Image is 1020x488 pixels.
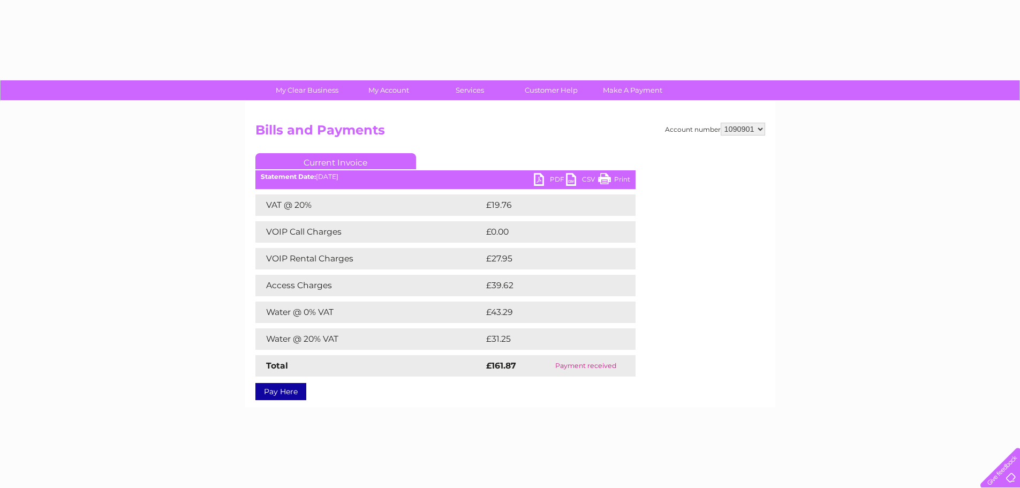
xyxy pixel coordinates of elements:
[255,383,306,400] a: Pay Here
[483,275,614,296] td: £39.62
[536,355,635,377] td: Payment received
[665,123,765,136] div: Account number
[255,302,483,323] td: Water @ 0% VAT
[255,328,483,350] td: Water @ 20% VAT
[255,173,636,181] div: [DATE]
[483,302,614,323] td: £43.29
[566,173,598,189] a: CSV
[255,248,483,269] td: VOIP Rental Charges
[255,153,416,169] a: Current Invoice
[588,80,677,100] a: Make A Payment
[483,194,613,216] td: £19.76
[266,361,288,371] strong: Total
[486,361,516,371] strong: £161.87
[255,221,483,243] td: VOIP Call Charges
[483,221,611,243] td: £0.00
[255,123,765,143] h2: Bills and Payments
[426,80,514,100] a: Services
[255,275,483,296] td: Access Charges
[263,80,351,100] a: My Clear Business
[483,248,614,269] td: £27.95
[534,173,566,189] a: PDF
[507,80,595,100] a: Customer Help
[344,80,433,100] a: My Account
[255,194,483,216] td: VAT @ 20%
[261,172,316,181] b: Statement Date:
[483,328,613,350] td: £31.25
[598,173,630,189] a: Print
